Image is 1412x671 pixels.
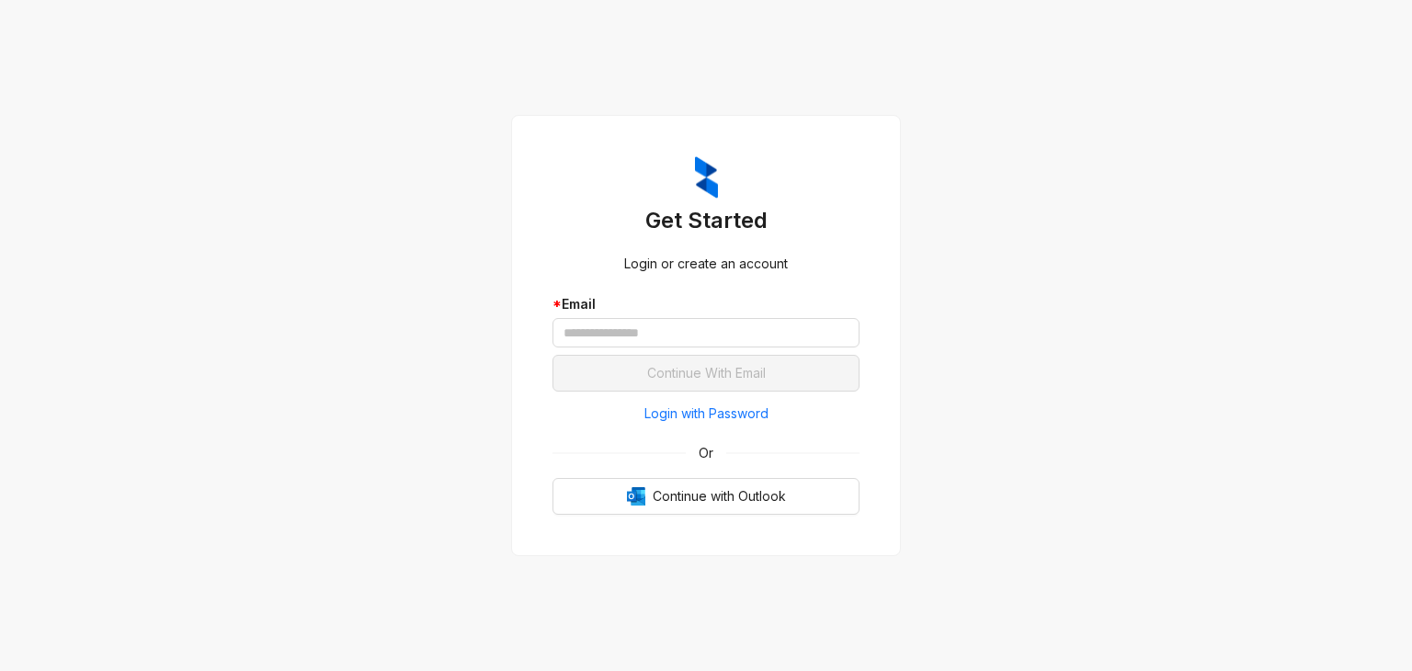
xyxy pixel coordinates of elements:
[695,156,718,199] img: ZumaIcon
[552,399,860,428] button: Login with Password
[552,254,860,274] div: Login or create an account
[552,355,860,392] button: Continue With Email
[686,443,726,463] span: Or
[644,404,769,424] span: Login with Password
[627,487,645,506] img: Outlook
[552,478,860,515] button: OutlookContinue with Outlook
[653,486,786,506] span: Continue with Outlook
[552,206,860,235] h3: Get Started
[552,294,860,314] div: Email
